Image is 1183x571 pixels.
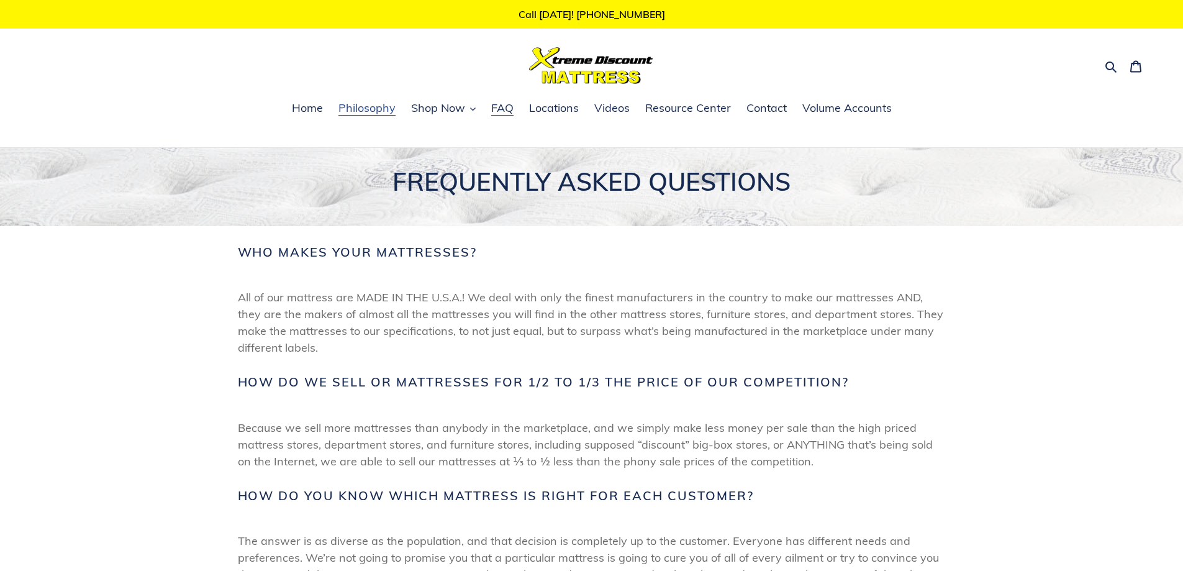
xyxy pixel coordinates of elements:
span: Who makes your mattresses? [238,245,478,260]
a: Contact [740,99,793,118]
span: FREQUENTLY ASKED QUESTIONS [392,167,791,196]
span: Locations [529,101,579,116]
a: Videos [588,99,636,118]
span: How do we sell or mattresses for 1/2 to 1/3 the price of our competition? [238,375,850,390]
span: Contact [746,101,787,116]
span: All of our mattress are MADE IN THE U.S.A.! We deal with only the finest manufacturers in the cou... [238,289,946,356]
span: Shop Now [411,101,465,116]
span: Because we sell more mattresses than anybody in the marketplace, and we simply make less money pe... [238,419,946,470]
button: Shop Now [405,99,482,118]
img: Xtreme Discount Mattress [529,47,653,84]
span: Resource Center [645,101,731,116]
span: Home [292,101,323,116]
span: Philosophy [338,101,396,116]
span: How do you know which mattress is right for each customer? [238,488,755,503]
span: Volume Accounts [802,101,892,116]
a: Locations [523,99,585,118]
a: FAQ [485,99,520,118]
span: FAQ [491,101,514,116]
a: Philosophy [332,99,402,118]
a: Home [286,99,329,118]
span: Videos [594,101,630,116]
a: Resource Center [639,99,737,118]
a: Volume Accounts [796,99,898,118]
